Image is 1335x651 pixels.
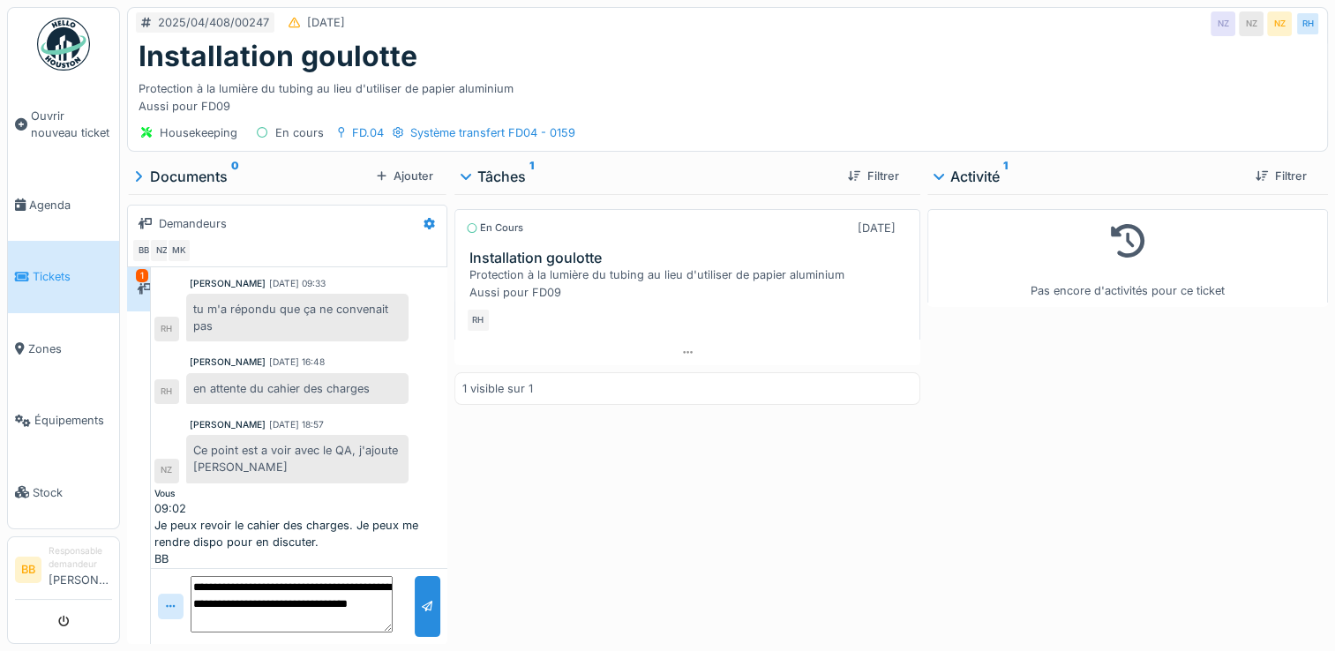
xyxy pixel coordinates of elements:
div: [PERSON_NAME] [190,418,266,431]
div: BB [154,550,169,567]
div: Filtrer [841,164,906,188]
div: Protection à la lumière du tubing au lieu d'utiliser de papier aluminium Aussi pour FD09 [469,266,912,300]
div: en attente du cahier des charges [186,373,409,404]
div: Activité [934,166,1241,187]
a: BB Responsable demandeur[PERSON_NAME] [15,544,112,600]
div: [DATE] 18:57 [269,418,324,431]
sup: 1 [1003,166,1008,187]
div: [DATE] [858,220,896,236]
span: Tickets [33,268,112,285]
div: Vous [154,487,444,500]
div: 2025/04/408/00247 [158,14,269,31]
sup: 1 [529,166,534,187]
div: RH [466,308,491,333]
span: Zones [28,340,112,357]
li: BB [15,557,41,583]
h1: Installation goulotte [139,40,417,73]
div: Ajouter [370,164,440,188]
div: Je peux revoir le cahier des charges. Je peux me rendre dispo pour en discuter. [154,517,444,550]
div: [DATE] 09:33 [269,277,326,290]
div: Système transfert FD04 - 0159 [410,124,575,141]
div: NZ [1267,11,1292,36]
div: Ce point est a voir avec le QA, j'ajoute [PERSON_NAME] [186,435,409,483]
div: Protection à la lumière du tubing au lieu d'utiliser de papier aluminium Aussi pour FD09 [139,73,1316,114]
div: RH [154,379,179,404]
span: Ouvrir nouveau ticket [31,108,112,141]
div: Tâches [461,166,834,187]
div: tu m'a répondu que ça ne convenait pas [186,294,409,341]
a: Stock [8,456,119,528]
span: Stock [33,484,112,501]
div: NZ [1211,11,1235,36]
div: BB [131,238,156,263]
span: Agenda [29,197,112,213]
img: Badge_color-CXgf-gQk.svg [37,18,90,71]
sup: 0 [231,166,239,187]
div: NZ [154,459,179,483]
a: Zones [8,313,119,385]
a: Équipements [8,385,119,456]
div: Pas encore d'activités pour ce ticket [939,217,1316,299]
div: 1 visible sur 1 [462,380,533,397]
a: Agenda [8,169,119,241]
div: [PERSON_NAME] [190,277,266,290]
div: 1 [136,269,148,282]
a: Tickets [8,241,119,312]
div: En cours [466,221,523,236]
div: FD.04 [352,124,384,141]
div: RH [1295,11,1320,36]
div: En cours [275,124,324,141]
div: Responsable demandeur [49,544,112,572]
h3: Installation goulotte [469,250,912,266]
li: [PERSON_NAME] [49,544,112,595]
div: [DATE] [307,14,345,31]
a: Ouvrir nouveau ticket [8,80,119,169]
div: Housekeeping [160,124,237,141]
div: NZ [149,238,174,263]
div: MK [167,238,191,263]
div: [PERSON_NAME] [190,355,266,369]
div: RH [154,317,179,341]
div: 09:02 [154,500,444,517]
div: Filtrer [1249,164,1314,188]
div: Documents [134,166,370,187]
span: Équipements [34,412,112,429]
div: NZ [1239,11,1264,36]
div: [DATE] 16:48 [269,355,325,369]
div: Demandeurs [159,215,227,232]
